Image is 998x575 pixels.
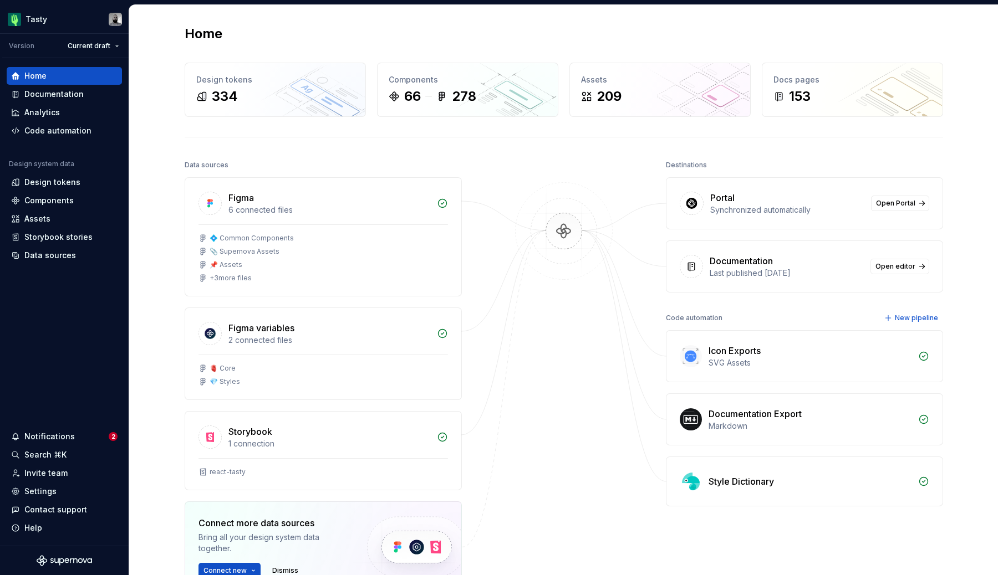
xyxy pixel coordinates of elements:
span: New pipeline [895,314,938,322]
div: Components [389,74,547,85]
svg: Supernova Logo [37,555,92,566]
a: Components66278 [377,63,558,117]
div: 🫀 Core [210,364,236,373]
a: Settings [7,482,122,500]
a: Storybook stories [7,228,122,246]
div: Assets [581,74,739,85]
div: Storybook [228,425,272,438]
div: Design tokens [196,74,354,85]
div: Design tokens [24,177,80,188]
button: Contact support [7,501,122,518]
div: Markdown [709,420,912,432]
div: 66 [404,88,421,105]
button: TastyJulien Riveron [2,7,126,31]
button: Help [7,519,122,537]
a: Documentation [7,85,122,103]
div: Analytics [24,107,60,118]
a: Storybook1 connectionreact-tasty [185,411,462,490]
span: Open Portal [876,199,915,208]
div: Home [24,70,47,81]
div: Design system data [9,160,74,168]
div: Code automation [24,125,91,136]
a: Open Portal [871,196,929,211]
div: Portal [710,191,735,204]
img: 5a785b6b-c473-494b-9ba3-bffaf73304c7.png [8,13,21,26]
button: Current draft [63,38,124,54]
a: Assets209 [569,63,751,117]
span: Connect new [203,566,247,575]
div: Docs pages [773,74,931,85]
div: Invite team [24,468,68,479]
div: Synchronized automatically [710,204,864,215]
div: 💠 Common Components [210,234,294,243]
div: Documentation [710,254,773,268]
div: Data sources [24,250,76,261]
button: New pipeline [881,310,943,326]
div: Figma variables [228,321,294,335]
div: Search ⌘K [24,449,67,460]
img: Julien Riveron [109,13,122,26]
div: Version [9,42,34,50]
div: Data sources [185,157,228,173]
span: 2 [109,432,118,441]
div: Figma [228,191,254,204]
a: Home [7,67,122,85]
div: Documentation Export [709,407,802,420]
div: Tasty [26,14,47,25]
div: Connect more data sources [198,516,348,530]
div: 278 [452,88,476,105]
a: Assets [7,210,122,228]
div: Icon Exports [709,344,761,357]
a: Components [7,192,122,209]
div: Documentation [24,89,84,100]
div: react-tasty [210,468,246,476]
a: Design tokens [7,173,122,191]
span: Current draft [68,42,110,50]
a: Invite team [7,464,122,482]
div: 💎 Styles [210,377,240,386]
div: + 3 more files [210,274,252,283]
a: Docs pages153 [762,63,943,117]
div: Components [24,195,74,206]
div: 209 [597,88,622,105]
span: Open editor [875,262,915,271]
div: Assets [24,213,50,224]
div: SVG Assets [709,357,912,368]
div: Notifications [24,431,75,442]
div: 6 connected files [228,204,430,215]
div: Code automation [666,310,722,326]
div: 📌 Assets [210,260,242,269]
div: Contact support [24,504,87,515]
div: 334 [212,88,238,105]
div: 1 connection [228,438,430,449]
a: Design tokens334 [185,63,366,117]
a: Analytics [7,104,122,121]
a: Data sources [7,247,122,264]
span: Dismiss [272,566,298,575]
div: Last published [DATE] [710,268,864,279]
div: 2 connected files [228,335,430,346]
div: 📎 Supernova Assets [210,247,279,256]
a: Code automation [7,122,122,140]
a: Figma variables2 connected files🫀 Core💎 Styles [185,307,462,400]
a: Figma6 connected files💠 Common Components📎 Supernova Assets📌 Assets+3more files [185,177,462,296]
div: Bring all your design system data together. [198,532,348,554]
button: Notifications2 [7,428,122,445]
div: Settings [24,486,57,497]
a: Open editor [870,259,929,274]
div: Destinations [666,157,707,173]
div: 153 [789,88,811,105]
div: Style Dictionary [709,475,774,488]
div: Storybook stories [24,232,93,243]
div: Help [24,522,42,533]
button: Search ⌘K [7,446,122,464]
h2: Home [185,25,222,43]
